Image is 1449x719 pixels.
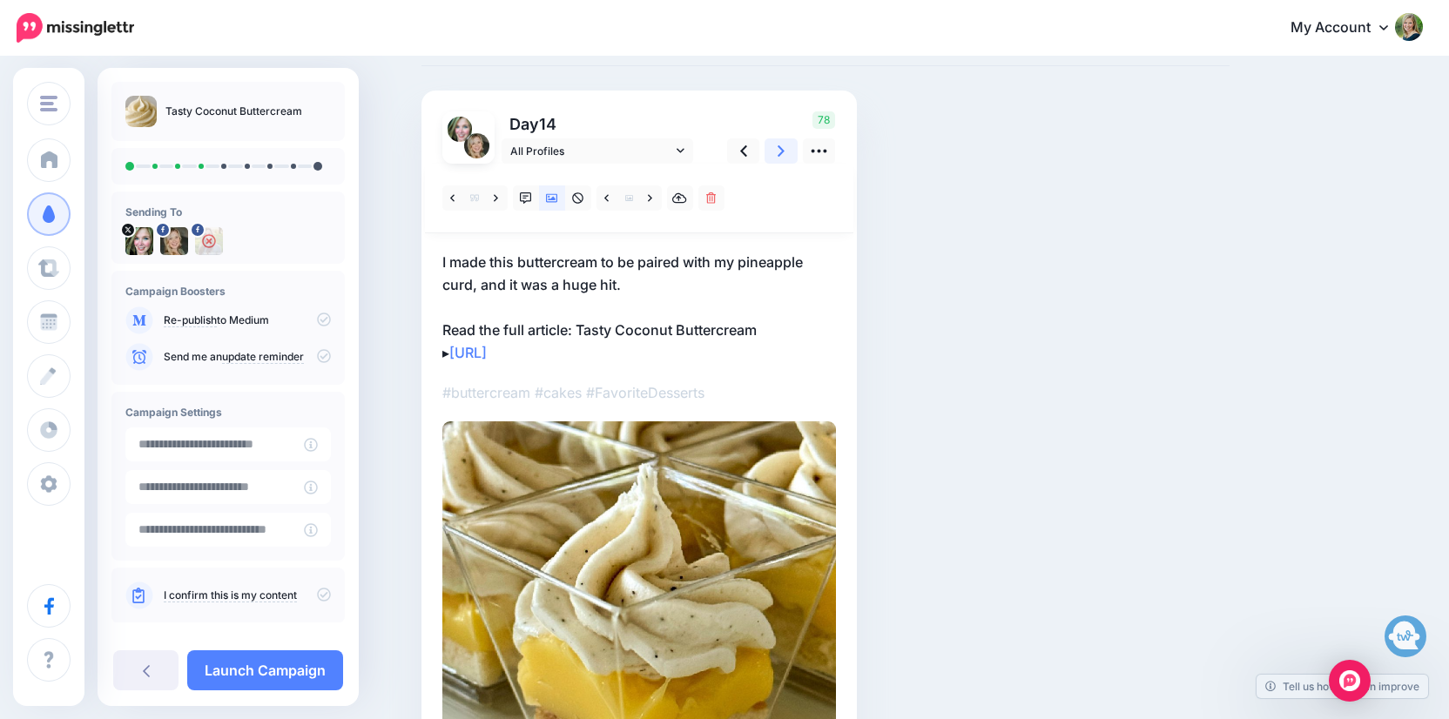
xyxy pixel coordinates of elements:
p: Tasty Coconut Buttercream [165,103,302,120]
img: 293190005_567225781732108_4255238551469198132_n-bsa109236.jpg [160,227,188,255]
a: update reminder [222,350,304,364]
span: 14 [539,115,556,133]
a: Tell us how we can improve [1257,675,1428,698]
h4: Campaign Boosters [125,285,331,298]
a: [URL] [449,344,487,361]
a: Re-publish [164,313,217,327]
p: Day [502,111,696,137]
img: 293190005_567225781732108_4255238551469198132_n-bsa109236.jpg [464,133,489,158]
a: I confirm this is my content [164,588,297,602]
img: Cidu7iYM-6280.jpg [448,117,473,142]
a: All Profiles [502,138,693,164]
p: #buttercream #cakes #FavoriteDesserts [442,381,836,404]
img: Cidu7iYM-6280.jpg [125,227,153,255]
p: Send me an [164,349,331,365]
span: 78 [812,111,835,129]
h4: Sending To [125,205,331,218]
span: All Profiles [510,142,672,160]
img: menu.png [40,96,57,111]
p: I made this buttercream to be paired with my pineapple curd, and it was a huge hit. Read the full... [442,251,836,364]
h4: Campaign Settings [125,406,331,419]
img: f524d2baf5f705628b44906310ba102a_thumb.jpg [125,96,157,127]
img: Missinglettr [17,13,134,43]
p: to Medium [164,312,331,328]
div: Open Intercom Messenger [1329,660,1371,702]
img: 148275965_268396234649312_50210864477919784_n-bsa145185.jpg [195,227,223,255]
a: My Account [1273,7,1423,50]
